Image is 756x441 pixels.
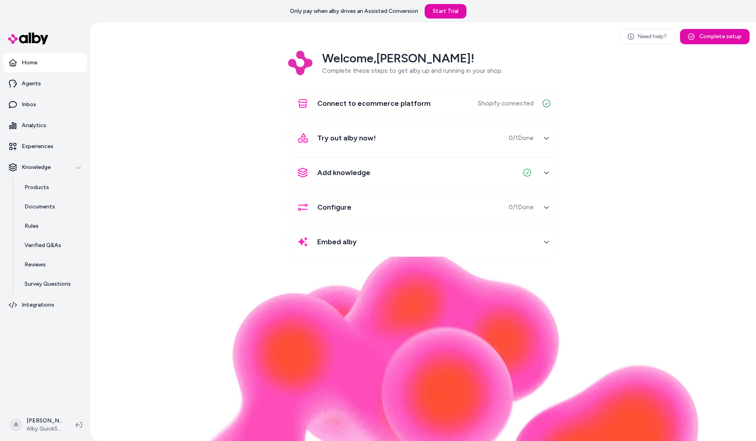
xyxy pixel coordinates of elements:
a: Reviews [16,255,87,274]
a: Inbox [3,95,87,114]
button: Complete setup [680,29,750,44]
span: 0 / 1 Done [509,202,534,212]
button: Knowledge [3,158,87,177]
span: Connect to ecommerce platform [317,98,431,109]
p: Experiences [22,142,53,150]
span: Try out alby now! [317,132,376,144]
a: Products [16,178,87,197]
p: Reviews [25,261,46,269]
img: alby Bubble [146,249,700,441]
a: Integrations [3,295,87,315]
a: Home [3,53,87,72]
button: A[PERSON_NAME]Alby QuickStart Store [5,412,69,438]
p: Only pay when alby drives an Assisted Conversion [290,7,418,15]
span: Add knowledge [317,167,370,178]
a: Documents [16,197,87,216]
p: [PERSON_NAME] [27,417,63,425]
span: Configure [317,202,351,213]
p: Home [22,59,37,67]
h2: Welcome, [PERSON_NAME] ! [322,51,503,66]
button: Configure0/1Done [293,198,553,217]
a: Experiences [3,137,87,156]
span: Shopify connected [478,99,534,108]
p: Knowledge [22,163,51,171]
a: Need help? [619,29,675,44]
a: Agents [3,74,87,93]
button: Add knowledge [293,163,553,182]
p: Agents [22,80,41,88]
span: 0 / 1 Done [509,133,534,143]
button: Try out alby now!0/1Done [293,128,553,148]
span: A [10,418,23,431]
span: Embed alby [317,236,357,247]
p: Documents [25,203,55,211]
p: Integrations [22,301,54,309]
img: alby Logo [8,33,48,44]
p: Rules [25,222,39,230]
a: Start Trial [425,4,466,19]
button: Connect to ecommerce platformShopify connected [293,94,553,113]
a: Analytics [3,116,87,135]
p: Verified Q&As [25,241,61,249]
a: Verified Q&As [16,236,87,255]
span: Complete these steps to get alby up and running in your shop. [322,67,503,74]
button: Embed alby [293,232,553,251]
img: Logo [288,51,312,75]
a: Survey Questions [16,274,87,294]
p: Analytics [22,122,46,130]
p: Inbox [22,101,36,109]
a: Rules [16,216,87,236]
span: Alby QuickStart Store [27,425,63,433]
p: Survey Questions [25,280,71,288]
p: Products [25,183,49,192]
